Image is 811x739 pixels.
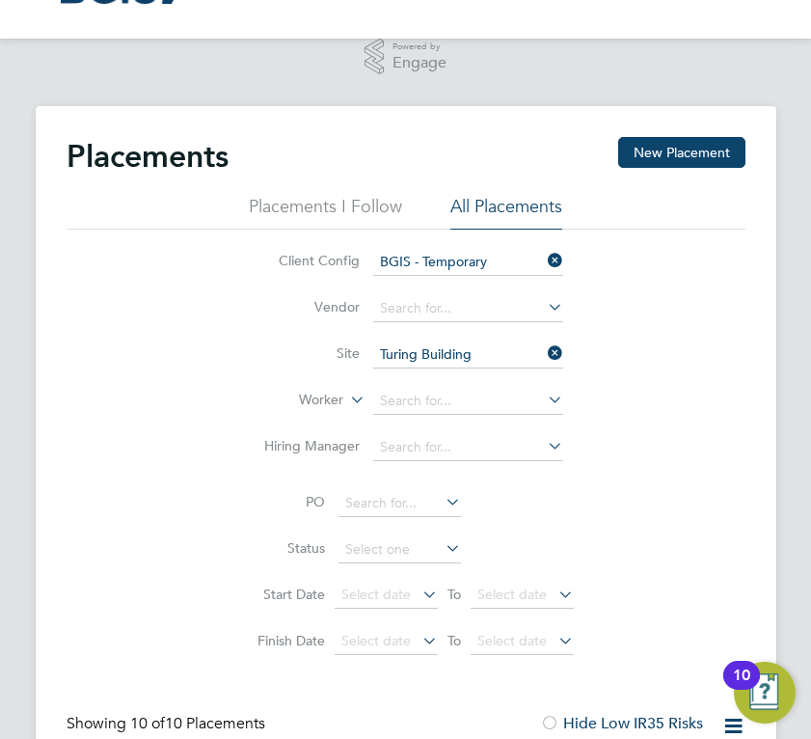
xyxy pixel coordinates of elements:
[450,195,562,230] li: All Placements
[618,137,745,168] button: New Placement
[734,662,796,724] button: Open Resource Center, 10 new notifications
[477,586,547,603] span: Select date
[130,714,265,733] span: 10 Placements
[130,714,165,733] span: 10 of
[249,437,360,454] label: Hiring Manager
[392,55,446,71] span: Engage
[249,195,402,230] li: Placements I Follow
[238,632,325,649] label: Finish Date
[341,586,411,603] span: Select date
[373,388,563,415] input: Search for...
[442,628,467,653] span: To
[392,39,446,55] span: Powered by
[232,391,343,410] label: Worker
[373,434,563,461] input: Search for...
[365,39,446,75] a: Powered byEngage
[238,586,325,603] label: Start Date
[67,137,229,176] h2: Placements
[442,582,467,607] span: To
[373,342,563,369] input: Search for...
[338,536,461,563] input: Select one
[477,632,547,649] span: Select date
[238,539,325,557] label: Status
[238,493,325,510] label: PO
[249,344,360,362] label: Site
[733,675,750,700] div: 10
[338,490,461,517] input: Search for...
[540,714,703,733] label: Hide Low IR35 Risks
[249,252,360,269] label: Client Config
[373,249,563,276] input: Search for...
[67,714,269,734] div: Showing
[341,632,411,649] span: Select date
[373,295,563,322] input: Search for...
[249,298,360,315] label: Vendor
